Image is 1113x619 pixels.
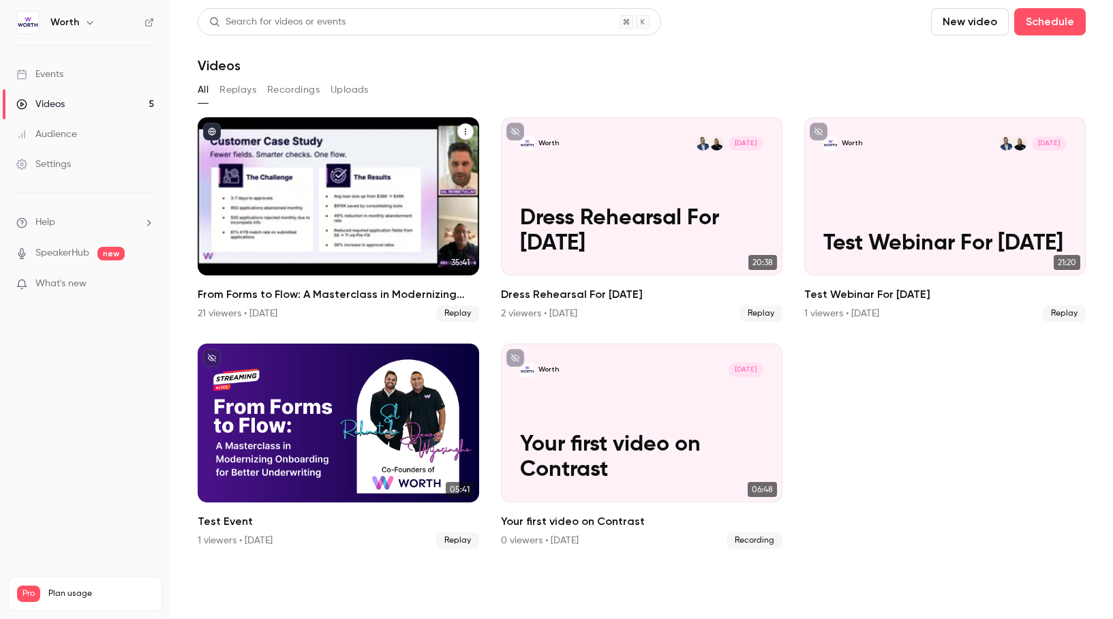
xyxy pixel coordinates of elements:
span: [DATE] [729,136,763,151]
img: Sal Rehmetullah [999,136,1013,151]
button: unpublished [506,123,524,140]
li: Test Event [198,344,479,548]
button: All [198,79,209,101]
ul: Videos [198,117,1086,549]
li: help-dropdown-opener [16,215,154,230]
span: 35:41 [447,255,474,270]
button: New video [931,8,1009,35]
a: SpeakerHub [35,246,89,260]
button: published [203,123,221,140]
img: Devon Wijesinghe [1013,136,1027,151]
div: Search for videos or events [209,15,346,29]
button: Uploads [331,79,369,101]
span: Recording [727,532,782,549]
h2: Test Event [198,513,479,530]
a: 35:41From Forms to Flow: A Masterclass in Modernizing Onboarding for Better Underwriting21 viewer... [198,117,479,322]
span: 06:48 [748,482,777,497]
span: 05:41 [446,482,474,497]
button: Recordings [267,79,320,101]
h2: Test Webinar For [DATE] [804,286,1086,303]
li: Test Webinar For Sept. 23 [804,117,1086,322]
span: Pro [17,586,40,602]
p: Test Webinar For [DATE] [823,231,1067,256]
h2: Your first video on Contrast [501,513,782,530]
p: Worth [538,138,560,148]
span: Replay [740,305,782,322]
span: [DATE] [1032,136,1067,151]
span: 21:20 [1054,255,1080,270]
span: Help [35,215,55,230]
h6: Worth [50,16,79,29]
p: Dress Rehearsal For [DATE] [520,206,763,257]
span: Replay [1043,305,1086,322]
li: From Forms to Flow: A Masterclass in Modernizing Onboarding for Better Underwriting [198,117,479,322]
a: Your first video on ContrastWorth[DATE]Your first video on Contrast06:48Your first video on Contr... [501,344,782,548]
p: Worth [842,138,863,148]
div: 1 viewers • [DATE] [804,307,879,320]
div: Events [16,67,63,81]
div: 1 viewers • [DATE] [198,534,273,547]
p: Worth [538,365,560,374]
div: Audience [16,127,77,141]
img: Sal Rehmetullah [696,136,710,151]
span: What's new [35,277,87,291]
span: [DATE] [729,363,763,377]
button: Schedule [1014,8,1086,35]
span: 20:38 [748,255,777,270]
img: Test Webinar For Sept. 23 [823,136,838,151]
h2: Dress Rehearsal For [DATE] [501,286,782,303]
h2: From Forms to Flow: A Masterclass in Modernizing Onboarding for Better Underwriting [198,286,479,303]
section: Videos [198,8,1086,611]
button: unpublished [810,123,827,140]
div: 2 viewers • [DATE] [501,307,577,320]
h1: Videos [198,57,241,74]
li: Your first video on Contrast [501,344,782,548]
span: Plan usage [48,588,153,599]
img: Worth [17,12,39,33]
span: new [97,247,125,260]
a: Dress Rehearsal For Sept. 23 2025WorthDevon WijesingheSal Rehmetullah[DATE]Dress Rehearsal For [D... [501,117,782,322]
p: Your first video on Contrast [520,432,763,483]
li: Dress Rehearsal For Sept. 23 2025 [501,117,782,322]
img: Devon Wijesinghe [710,136,724,151]
button: unpublished [203,349,221,367]
button: unpublished [506,349,524,367]
div: Videos [16,97,65,111]
div: 0 viewers • [DATE] [501,534,579,547]
div: 21 viewers • [DATE] [198,307,277,320]
a: 05:41Test Event1 viewers • [DATE]Replay [198,344,479,548]
a: Test Webinar For Sept. 23WorthDevon WijesingheSal Rehmetullah[DATE]Test Webinar For [DATE]21:20Te... [804,117,1086,322]
img: Dress Rehearsal For Sept. 23 2025 [520,136,534,151]
button: Replays [219,79,256,101]
img: Your first video on Contrast [520,363,534,377]
span: Replay [436,532,479,549]
div: Settings [16,157,71,171]
span: Replay [436,305,479,322]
